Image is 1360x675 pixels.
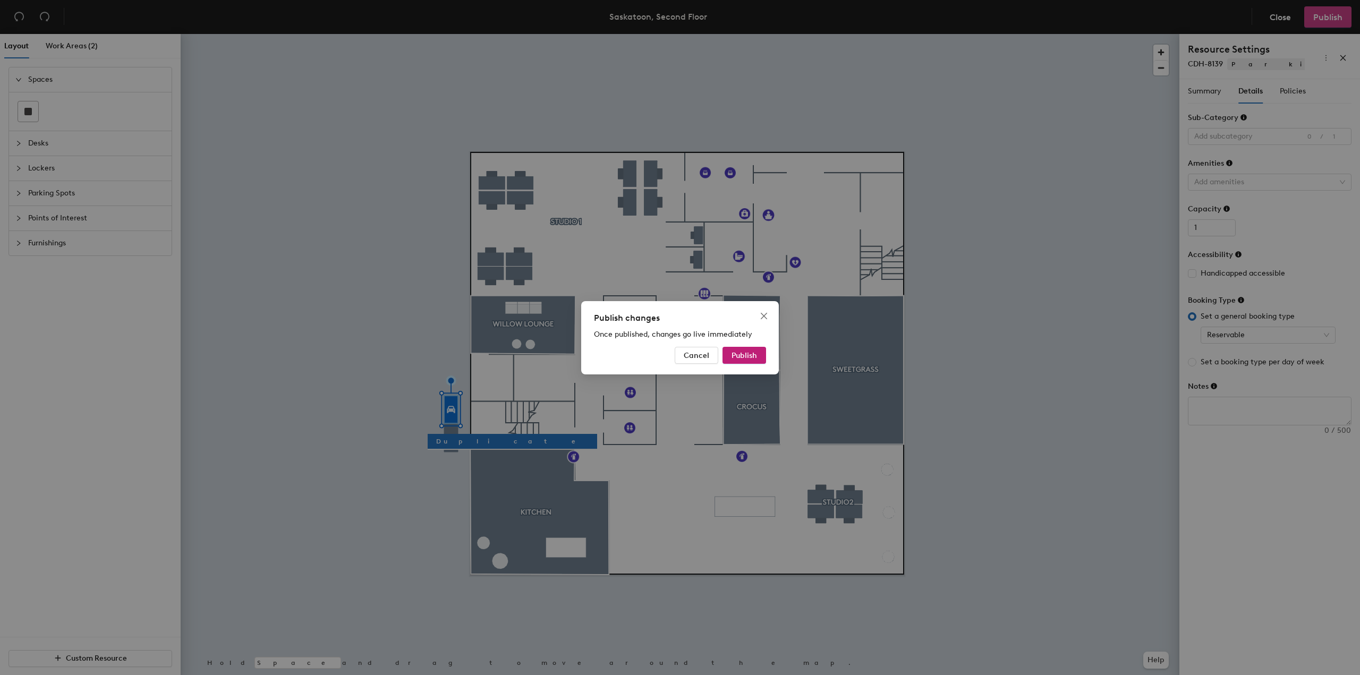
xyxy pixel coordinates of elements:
span: Publish [732,351,757,360]
span: Cancel [684,351,709,360]
button: Publish [722,347,766,364]
span: close [760,312,768,320]
span: Close [755,312,772,320]
button: Cancel [675,347,718,364]
span: Once published, changes go live immediately [594,330,752,339]
button: Close [755,307,772,324]
div: Publish changes [594,312,766,324]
